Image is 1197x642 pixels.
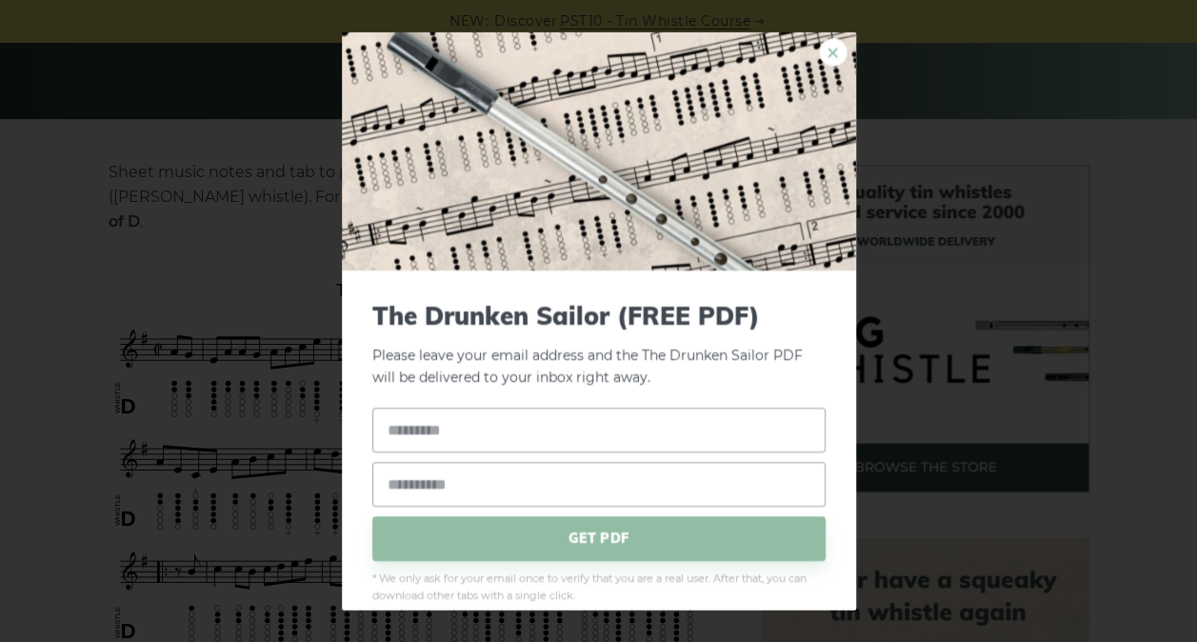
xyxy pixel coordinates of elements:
span: GET PDF [372,515,826,560]
p: Please leave your email address and the The Drunken Sailor PDF will be delivered to your inbox ri... [372,301,826,389]
span: * We only ask for your email once to verify that you are a real user. After that, you can downloa... [372,570,826,604]
a: × [819,38,848,67]
img: Tin Whistle Tab Preview [342,32,856,271]
span: The Drunken Sailor (FREE PDF) [372,301,826,331]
